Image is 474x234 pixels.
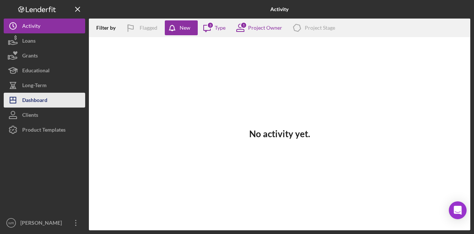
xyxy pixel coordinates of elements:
div: Open Intercom Messenger [449,201,467,219]
button: Flagged [121,20,165,35]
div: Activity [22,19,40,35]
button: Product Templates [4,122,85,137]
text: WR [8,221,14,225]
div: Flagged [140,20,157,35]
div: Project Stage [305,25,335,31]
div: New [180,20,190,35]
div: Project Owner [248,25,282,31]
button: Educational [4,63,85,78]
button: WR[PERSON_NAME] [4,215,85,230]
div: Clients [22,108,38,124]
button: Activity [4,19,85,33]
b: Activity [270,6,288,12]
div: Dashboard [22,93,47,109]
div: Filter by [96,25,121,31]
div: Type [215,25,226,31]
div: Long-Term [22,78,47,95]
div: 3 [207,22,214,29]
h3: No activity yet. [249,129,310,139]
button: Dashboard [4,93,85,108]
div: Loans [22,33,36,50]
div: Grants [22,48,38,65]
div: [PERSON_NAME] [19,215,67,232]
div: Product Templates [22,122,66,139]
button: Clients [4,108,85,122]
div: 1 [240,22,247,29]
button: Long-Term [4,78,85,93]
button: Grants [4,48,85,63]
div: Educational [22,63,50,80]
button: Loans [4,33,85,48]
button: New [165,20,198,35]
